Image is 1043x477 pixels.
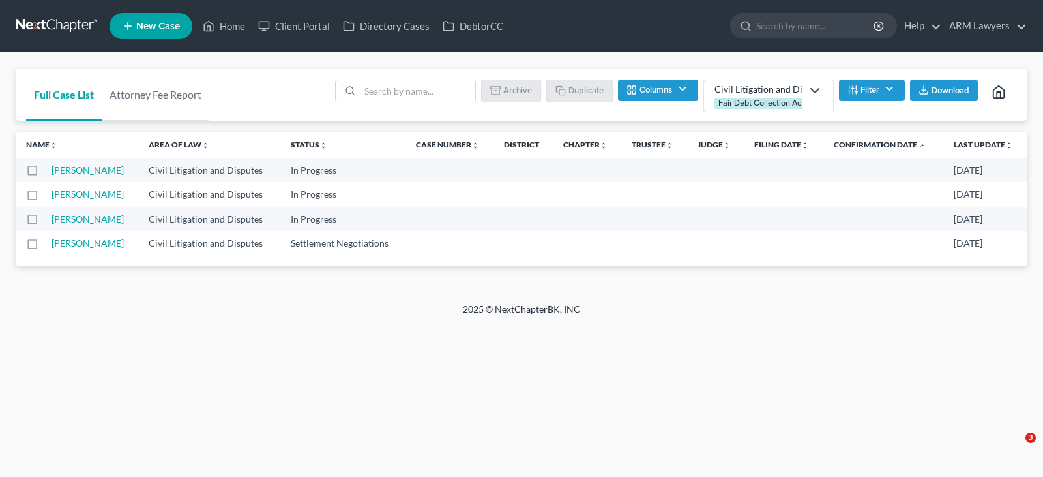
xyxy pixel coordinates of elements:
a: Chapterunfold_more [563,140,608,149]
a: Filing Dateunfold_more [754,140,809,149]
a: [PERSON_NAME] [51,238,124,249]
a: Case Numberunfold_more [416,140,479,149]
td: [DATE] [943,231,1028,255]
i: expand_less [918,142,926,149]
a: Trusteeunfold_more [632,140,673,149]
td: [DATE] [943,182,1028,206]
a: Help [898,14,941,38]
i: unfold_more [201,142,209,149]
a: [PERSON_NAME] [51,164,124,176]
span: New Case [136,22,180,31]
div: Civil Litigation and Disputes [714,83,802,96]
input: Search by name... [360,80,475,102]
i: unfold_more [50,142,57,149]
button: Columns [618,80,698,102]
i: unfold_more [471,142,479,149]
th: District [493,132,552,158]
td: In Progress [280,207,405,231]
a: Nameunfold_more [26,140,57,149]
a: Directory Cases [336,14,436,38]
a: [PERSON_NAME] [51,189,124,200]
button: Filter [839,80,905,102]
i: unfold_more [666,142,673,149]
i: unfold_more [801,142,809,149]
div: Fair Debt Collection Act Claim [714,98,831,110]
a: DebtorCC [436,14,510,38]
i: unfold_more [319,142,327,149]
a: Client Portal [252,14,336,38]
td: [DATE] [943,207,1028,231]
td: Civil Litigation and Disputes [138,207,280,231]
a: Confirmation Date expand_less [834,140,926,149]
td: Civil Litigation and Disputes [138,182,280,206]
i: unfold_more [723,142,731,149]
td: Settlement Negotiations [280,231,405,255]
span: Download [932,85,969,96]
button: Download [910,80,978,102]
a: Statusunfold_more [291,140,327,149]
span: 3 [1025,433,1036,443]
a: ARM Lawyers [943,14,1027,38]
a: Area of Lawunfold_more [149,140,209,149]
a: Judgeunfold_more [698,140,731,149]
i: unfold_more [1005,142,1013,149]
td: Civil Litigation and Disputes [138,231,280,255]
input: Search by name... [756,14,875,38]
a: Full Case List [26,69,102,121]
div: 2025 © NextChapterBK, INC [150,303,893,326]
a: Last Updateunfold_more [954,140,1013,149]
a: Attorney Fee Report [102,69,209,121]
td: [DATE] [943,158,1028,182]
iframe: Intercom live chat [999,433,1030,464]
td: In Progress [280,158,405,182]
i: unfold_more [600,142,608,149]
td: Civil Litigation and Disputes [138,158,280,182]
a: [PERSON_NAME] [51,213,124,224]
a: Home [196,14,252,38]
td: In Progress [280,182,405,206]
